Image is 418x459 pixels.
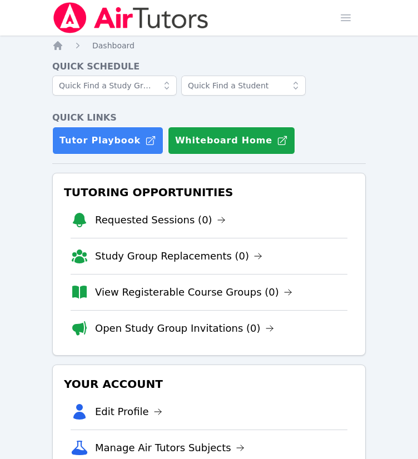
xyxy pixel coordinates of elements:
a: Open Study Group Invitations (0) [95,321,274,336]
a: Study Group Replacements (0) [95,248,262,264]
h3: Tutoring Opportunities [62,182,356,202]
input: Quick Find a Study Group [52,76,177,96]
a: View Registerable Course Groups (0) [95,285,292,300]
h4: Quick Links [52,111,366,124]
a: Manage Air Tutors Subjects [95,440,245,456]
button: Whiteboard Home [168,127,295,154]
a: Tutor Playbook [52,127,163,154]
h4: Quick Schedule [52,60,366,73]
span: Dashboard [92,41,135,50]
a: Edit Profile [95,404,162,420]
h3: Your Account [62,374,356,394]
img: Air Tutors [52,2,210,33]
a: Requested Sessions (0) [95,212,226,228]
input: Quick Find a Student [181,76,306,96]
nav: Breadcrumb [52,40,366,51]
a: Dashboard [92,40,135,51]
